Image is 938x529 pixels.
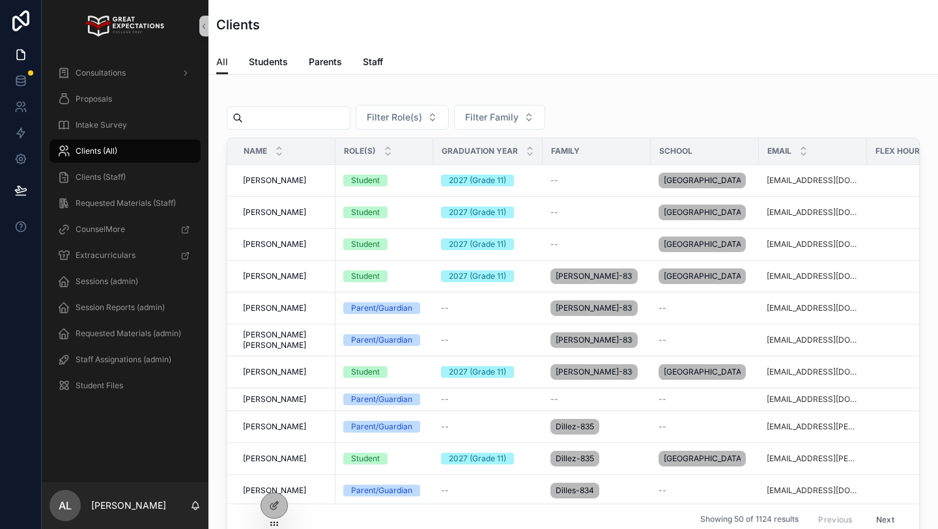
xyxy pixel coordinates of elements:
a: Parents [309,50,342,76]
a: [EMAIL_ADDRESS][PERSON_NAME][DOMAIN_NAME] [767,422,859,432]
a: Student [343,207,425,218]
a: [EMAIL_ADDRESS][DOMAIN_NAME] [767,394,859,405]
a: Parent/Guardian [343,302,425,314]
div: Student [351,175,380,186]
div: 2027 (Grade 11) [449,207,506,218]
span: -- [550,175,558,186]
span: Intake Survey [76,120,127,130]
a: [PERSON_NAME]-837 [550,266,643,287]
a: -- [550,207,643,218]
a: [PERSON_NAME] [PERSON_NAME] [243,330,328,350]
a: 2027 (Grade 11) [441,238,535,250]
span: School [659,146,692,156]
a: Requested Materials (Staff) [50,192,201,215]
a: Intake Survey [50,113,201,137]
a: [EMAIL_ADDRESS][DOMAIN_NAME] [767,207,859,218]
a: -- [659,394,751,405]
a: [PERSON_NAME] [243,367,328,377]
h1: Clients [216,16,260,34]
span: Filter Family [465,111,519,124]
a: Parent/Guardian [343,421,425,433]
span: Dilles-834 [556,485,594,496]
span: Student Files [76,380,123,391]
div: Parent/Guardian [351,421,412,433]
a: 2027 (Grade 11) [441,207,535,218]
a: [GEOGRAPHIC_DATA] [659,448,751,469]
a: [PERSON_NAME]-836 [550,362,643,382]
span: -- [659,335,666,345]
span: Email [767,146,791,156]
span: [PERSON_NAME] [243,175,306,186]
a: [PERSON_NAME] [243,303,328,313]
span: Students [249,55,288,68]
a: Student [343,175,425,186]
div: Parent/Guardian [351,393,412,405]
a: [PERSON_NAME] [243,207,328,218]
a: -- [659,335,751,345]
span: Role(s) [344,146,376,156]
a: Parent/Guardian [343,485,425,496]
div: Parent/Guardian [351,302,412,314]
span: [PERSON_NAME] [243,422,306,432]
a: Student [343,238,425,250]
a: [EMAIL_ADDRESS][DOMAIN_NAME] [767,367,859,377]
a: [PERSON_NAME] [243,239,328,250]
a: -- [441,422,535,432]
span: [GEOGRAPHIC_DATA] [664,175,741,186]
a: -- [441,303,535,313]
span: Requested Materials (admin) [76,328,181,339]
div: 2027 (Grade 11) [449,366,506,378]
a: Student [343,453,425,465]
a: Proposals [50,87,201,111]
span: -- [659,303,666,313]
a: [GEOGRAPHIC_DATA] [659,266,751,287]
a: Clients (All) [50,139,201,163]
span: Staff Assignations (admin) [76,354,171,365]
a: [EMAIL_ADDRESS][DOMAIN_NAME] [767,271,859,281]
div: scrollable content [42,52,208,414]
button: Select Button [356,105,449,130]
a: [EMAIL_ADDRESS][DOMAIN_NAME] [767,239,859,250]
span: [PERSON_NAME]-837 [556,303,632,313]
span: [GEOGRAPHIC_DATA] [664,367,741,377]
span: [PERSON_NAME] [243,207,306,218]
span: Filter Role(s) [367,111,422,124]
a: -- [550,239,643,250]
a: Extracurriculars [50,244,201,267]
a: 2027 (Grade 11) [441,270,535,282]
div: Student [351,270,380,282]
p: [PERSON_NAME] [91,499,166,512]
span: AL [59,498,72,513]
a: [PERSON_NAME]-836 [550,330,643,350]
span: [GEOGRAPHIC_DATA] [664,271,741,281]
a: [EMAIL_ADDRESS][DOMAIN_NAME] [767,335,859,345]
a: Dilles-834 [550,480,643,501]
a: [EMAIL_ADDRESS][DOMAIN_NAME] [767,485,859,496]
span: [PERSON_NAME]-836 [556,367,632,377]
span: [GEOGRAPHIC_DATA] [664,207,741,218]
a: Session Reports (admin) [50,296,201,319]
a: All [216,50,228,75]
a: [PERSON_NAME] [243,271,328,281]
a: -- [659,422,751,432]
div: Parent/Guardian [351,334,412,346]
span: Sessions (admin) [76,276,138,287]
span: Extracurriculars [76,250,135,261]
span: -- [550,207,558,218]
span: [PERSON_NAME]-837 [556,271,632,281]
span: Requested Materials (Staff) [76,198,176,208]
a: Student [343,366,425,378]
a: -- [441,335,535,345]
a: [GEOGRAPHIC_DATA] [659,362,751,382]
span: Clients (Staff) [76,172,126,182]
div: 2027 (Grade 11) [449,175,506,186]
span: [PERSON_NAME] [243,303,306,313]
span: -- [441,485,449,496]
a: [EMAIL_ADDRESS][DOMAIN_NAME] [767,175,859,186]
span: -- [441,394,449,405]
span: [GEOGRAPHIC_DATA] [664,453,741,464]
